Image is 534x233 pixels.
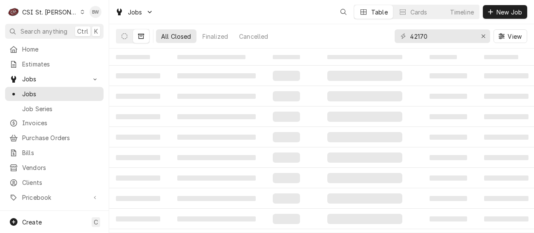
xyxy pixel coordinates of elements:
span: Jobs [22,89,99,98]
span: New Job [495,8,524,17]
a: Reports [5,206,104,220]
span: Bills [22,148,99,157]
span: ‌ [116,135,160,140]
span: Home [22,45,99,54]
span: ‌ [116,94,160,99]
a: Go to Pricebook [5,190,104,204]
span: Jobs [128,8,142,17]
span: ‌ [430,155,467,160]
span: ‌ [327,112,402,122]
span: Estimates [22,60,99,69]
span: ‌ [273,112,300,122]
span: ‌ [430,55,457,59]
span: ‌ [484,135,528,140]
span: ‌ [430,135,467,140]
input: Keyword search [410,29,474,43]
span: ‌ [177,196,256,201]
div: C [8,6,20,18]
span: Search anything [20,27,67,36]
a: Estimates [5,57,104,71]
span: ‌ [273,71,300,81]
span: ‌ [116,114,160,119]
span: Jobs [22,75,87,83]
span: ‌ [177,175,256,181]
a: Purchase Orders [5,131,104,145]
button: New Job [483,5,527,19]
span: ‌ [273,193,300,204]
span: ‌ [177,55,245,59]
span: C [94,218,98,227]
button: Search anythingCtrlK [5,24,104,39]
span: ‌ [430,175,467,181]
span: ‌ [116,175,160,181]
span: Vendors [22,163,99,172]
span: ‌ [484,73,528,78]
div: Brad Wicks's Avatar [89,6,101,18]
span: ‌ [484,114,528,119]
span: ‌ [177,135,256,140]
span: ‌ [273,173,300,183]
span: ‌ [484,196,528,201]
span: ‌ [177,155,256,160]
span: ‌ [484,175,528,181]
button: Open search [337,5,350,19]
span: ‌ [430,114,467,119]
span: ‌ [177,114,256,119]
a: Home [5,42,104,56]
div: CSI St. Louis's Avatar [8,6,20,18]
span: ‌ [430,73,467,78]
button: View [494,29,527,43]
div: Cancelled [239,32,268,41]
a: Invoices [5,116,104,130]
span: Ctrl [77,27,88,36]
button: Erase input [476,29,490,43]
div: BW [89,6,101,18]
span: Clients [22,178,99,187]
span: ‌ [484,155,528,160]
span: ‌ [430,94,467,99]
span: ‌ [116,55,150,59]
div: Cards [410,8,427,17]
span: ‌ [327,193,402,204]
span: Invoices [22,118,99,127]
span: Job Series [22,104,99,113]
span: ‌ [327,55,402,59]
a: Vendors [5,161,104,175]
a: Go to Jobs [112,5,157,19]
span: ‌ [484,94,528,99]
div: Finalized [202,32,228,41]
span: ‌ [327,132,402,142]
span: ‌ [273,55,300,59]
span: View [506,32,523,41]
a: Go to Jobs [5,72,104,86]
a: Job Series [5,102,104,116]
span: ‌ [116,196,160,201]
table: All Closed Jobs List Loading [109,49,534,233]
span: Pricebook [22,193,87,202]
span: ‌ [273,132,300,142]
a: Clients [5,175,104,190]
a: Bills [5,146,104,160]
span: K [94,27,98,36]
span: ‌ [116,216,160,221]
div: All Closed [161,32,191,41]
span: Purchase Orders [22,133,99,142]
span: ‌ [273,214,300,224]
span: ‌ [327,91,402,101]
span: ‌ [116,73,160,78]
span: Reports [22,209,99,218]
div: CSI St. [PERSON_NAME] [22,8,78,17]
span: ‌ [177,216,256,221]
span: ‌ [327,152,402,163]
span: ‌ [430,216,467,221]
span: ‌ [327,214,402,224]
span: ‌ [327,173,402,183]
div: Table [371,8,388,17]
span: ‌ [116,155,160,160]
span: ‌ [273,152,300,163]
div: Timeline [450,8,474,17]
span: ‌ [273,91,300,101]
span: ‌ [327,71,402,81]
span: Create [22,219,42,226]
span: ‌ [177,94,256,99]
